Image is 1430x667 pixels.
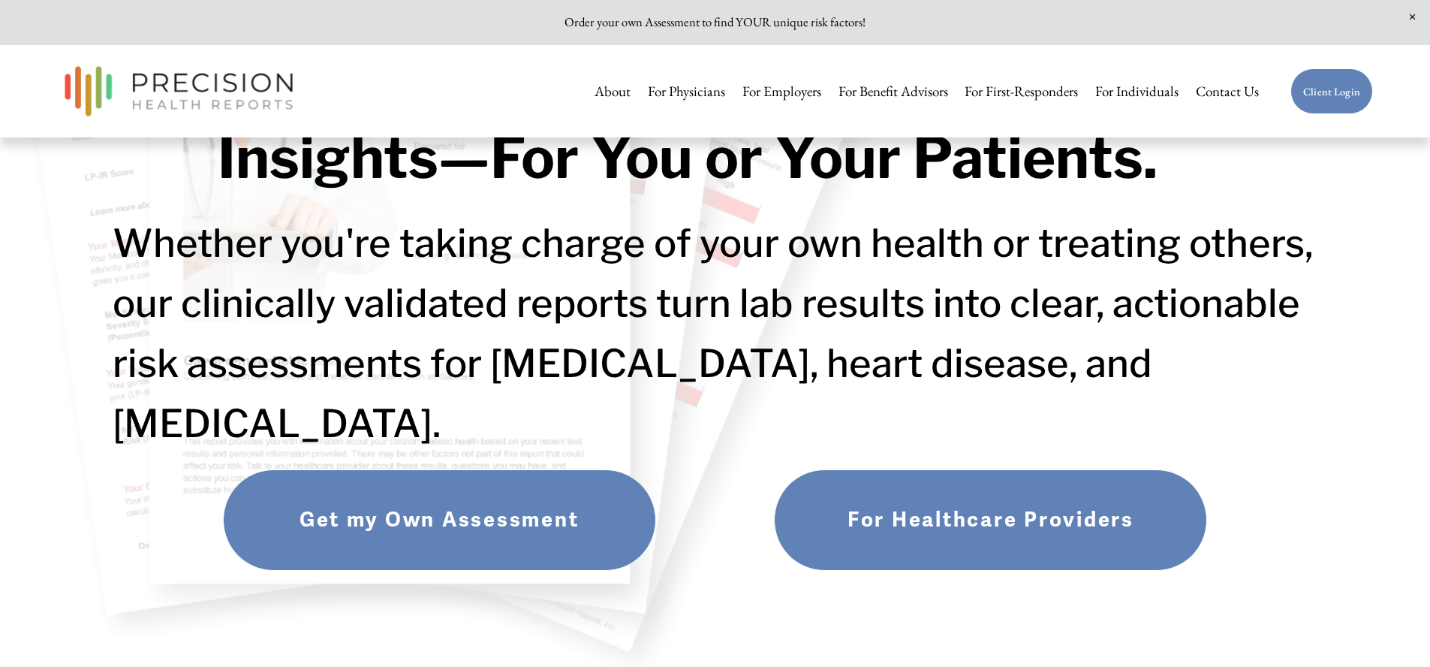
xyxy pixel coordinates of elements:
[1095,76,1179,107] a: For Individuals
[1160,475,1430,667] iframe: Chat Widget
[1196,76,1259,107] a: Contact Us
[1290,68,1373,115] a: Client Login
[742,76,821,107] a: For Employers
[774,469,1207,571] a: For Healthcare Providers
[648,76,725,107] a: For Physicians
[113,213,1318,454] h2: Whether you're taking charge of your own health or treating others, our clinically validated repo...
[57,59,300,123] img: Precision Health Reports
[223,469,656,571] a: Get my Own Assessment
[595,76,631,107] a: About
[216,38,1171,192] strong: Personalized Cardiometabolic Risk Insights—For You or Your Patients.
[838,76,948,107] a: For Benefit Advisors
[965,76,1078,107] a: For First-Responders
